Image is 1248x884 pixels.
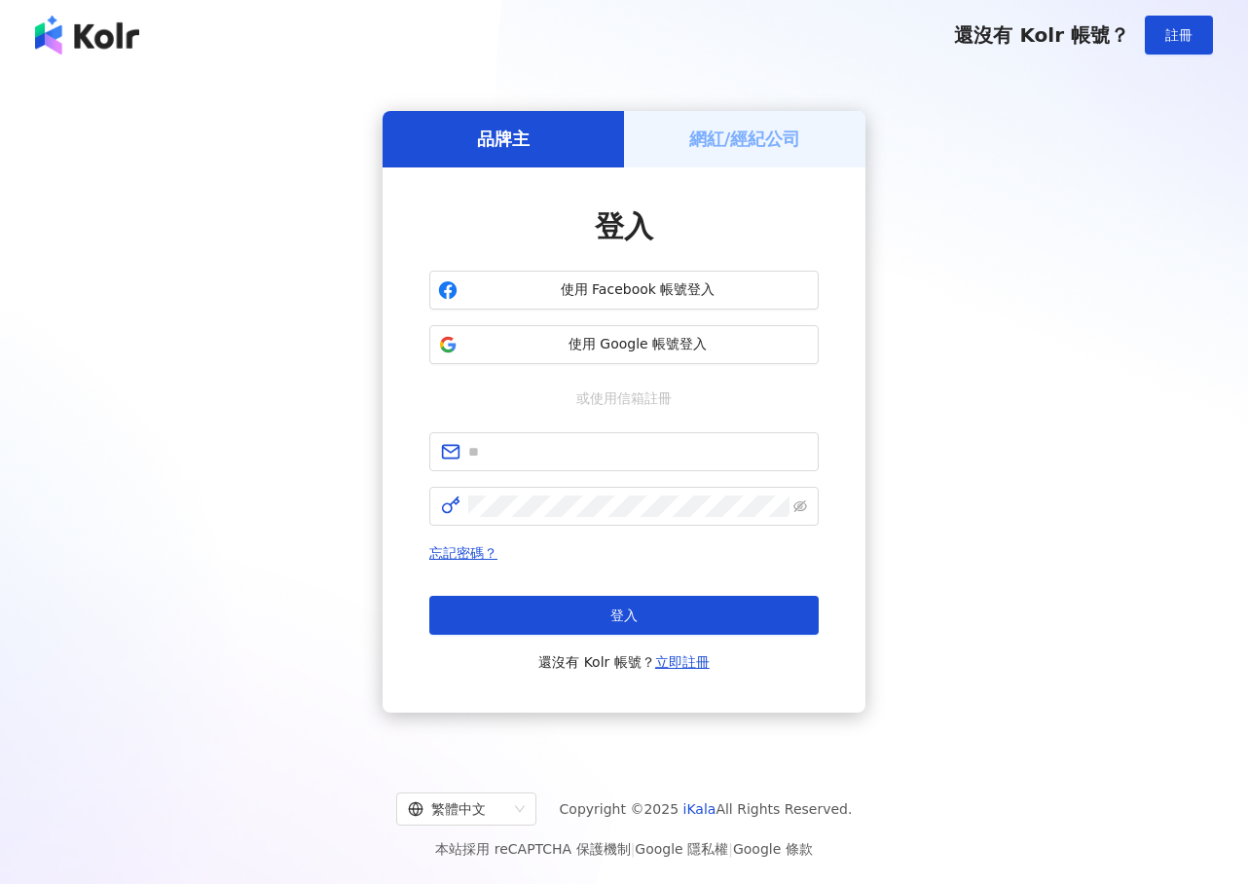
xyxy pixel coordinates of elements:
[728,841,733,857] span: |
[408,793,507,825] div: 繁體中文
[954,23,1129,47] span: 還沒有 Kolr 帳號？
[429,596,819,635] button: 登入
[635,841,728,857] a: Google 隱私權
[655,654,710,670] a: 立即註冊
[477,127,530,151] h5: 品牌主
[793,499,807,513] span: eye-invisible
[683,801,716,817] a: iKala
[631,841,636,857] span: |
[465,335,810,354] span: 使用 Google 帳號登入
[610,608,638,623] span: 登入
[595,209,653,243] span: 登入
[429,545,497,561] a: 忘記密碼？
[560,797,853,821] span: Copyright © 2025 All Rights Reserved.
[435,837,812,861] span: 本站採用 reCAPTCHA 保護機制
[1145,16,1213,55] button: 註冊
[563,387,685,409] span: 或使用信箱註冊
[538,650,710,674] span: 還沒有 Kolr 帳號？
[429,325,819,364] button: 使用 Google 帳號登入
[1165,27,1193,43] span: 註冊
[689,127,801,151] h5: 網紅/經紀公司
[35,16,139,55] img: logo
[465,280,810,300] span: 使用 Facebook 帳號登入
[733,841,813,857] a: Google 條款
[429,271,819,310] button: 使用 Facebook 帳號登入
